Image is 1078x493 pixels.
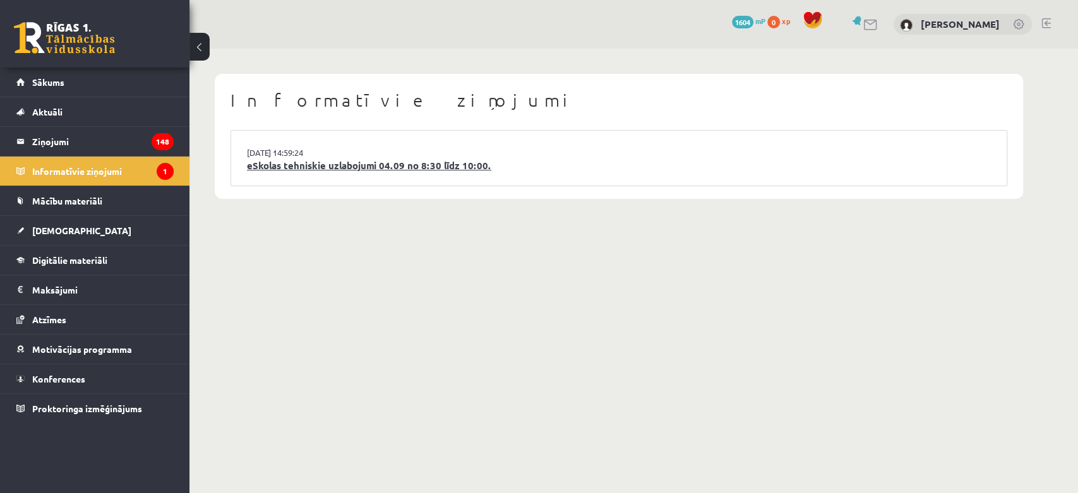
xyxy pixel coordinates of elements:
a: Rīgas 1. Tālmācības vidusskola [14,22,115,54]
span: Aktuāli [32,106,63,117]
a: Aktuāli [16,97,174,126]
span: Motivācijas programma [32,343,132,355]
span: xp [782,16,790,26]
i: 148 [152,133,174,150]
img: Valentīns Sergejevs [900,19,913,32]
a: 0 xp [767,16,796,26]
a: Atzīmes [16,305,174,334]
a: Sākums [16,68,174,97]
span: Konferences [32,373,85,384]
span: 0 [767,16,780,28]
a: [PERSON_NAME] [921,18,1000,30]
span: Mācību materiāli [32,195,102,206]
h1: Informatīvie ziņojumi [231,90,1007,111]
a: Mācību materiāli [16,186,174,215]
a: Konferences [16,364,174,393]
span: Atzīmes [32,314,66,325]
span: Digitālie materiāli [32,254,107,266]
a: [DATE] 14:59:24 [247,146,342,159]
legend: Ziņojumi [32,127,174,156]
a: Ziņojumi148 [16,127,174,156]
legend: Informatīvie ziņojumi [32,157,174,186]
span: 1604 [732,16,753,28]
a: Motivācijas programma [16,335,174,364]
a: Maksājumi [16,275,174,304]
a: [DEMOGRAPHIC_DATA] [16,216,174,245]
a: eSkolas tehniskie uzlabojumi 04.09 no 8:30 līdz 10:00. [247,158,991,173]
span: Sākums [32,76,64,88]
a: Proktoringa izmēģinājums [16,394,174,423]
a: Informatīvie ziņojumi1 [16,157,174,186]
legend: Maksājumi [32,275,174,304]
i: 1 [157,163,174,180]
span: mP [755,16,765,26]
span: [DEMOGRAPHIC_DATA] [32,225,131,236]
a: Digitālie materiāli [16,246,174,275]
span: Proktoringa izmēģinājums [32,403,142,414]
a: 1604 mP [732,16,765,26]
